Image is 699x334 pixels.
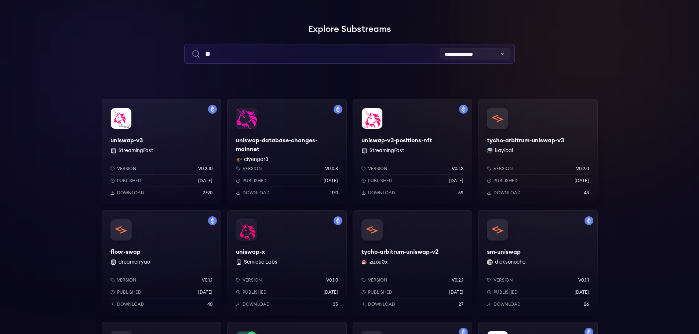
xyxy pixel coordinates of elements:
[578,277,589,283] p: v0.1.1
[459,105,468,114] img: Filter by mainnet network
[325,166,338,172] p: v0.0.8
[458,190,463,196] p: 59
[117,277,136,283] p: Version
[452,166,463,172] p: v0.1.3
[369,147,404,154] button: StreamingFast
[227,210,347,316] a: Filter by mainnet networkuniswap-xuniswap-x Semiotic LabsVersionv0.1.0Published[DATE]Download35
[330,190,338,196] p: 1170
[102,22,598,37] h1: Explore Substreams
[495,258,525,266] button: dicksonoche
[324,289,338,295] p: [DATE]
[494,190,521,196] p: Download
[117,190,144,196] p: Download
[243,277,262,283] p: Version
[208,105,217,114] img: Filter by mainnet network
[243,178,267,184] p: Published
[494,277,513,283] p: Version
[119,258,150,266] button: dreamerryao
[333,301,338,307] p: 35
[102,99,221,205] a: Filter by mainnet networkuniswap-v3uniswap-v3 StreamingFastVersionv0.2.10Published[DATE]Download2790
[584,301,589,307] p: 26
[203,190,212,196] p: 2790
[334,216,342,225] img: Filter by mainnet network
[117,289,141,295] p: Published
[449,289,463,295] p: [DATE]
[334,105,342,114] img: Filter by mainnet network
[243,190,270,196] p: Download
[494,289,518,295] p: Published
[227,99,347,205] a: Filter by mainnet networkuniswap-database-changes-mainnetuniswap-database-changes-mainnetciyengar...
[576,166,589,172] p: v0.2.0
[324,178,338,184] p: [DATE]
[368,277,387,283] p: Version
[198,178,212,184] p: [DATE]
[495,147,513,154] button: kayibal
[244,258,277,266] button: Semiotic Labs
[117,301,144,307] p: Download
[243,301,270,307] p: Download
[575,289,589,295] p: [DATE]
[119,147,153,154] button: StreamingFast
[353,99,472,205] a: Filter by mainnet networkuniswap-v3-positions-nftuniswap-v3-positions-nft StreamingFastVersionv0....
[494,301,521,307] p: Download
[449,178,463,184] p: [DATE]
[368,301,395,307] p: Download
[368,289,392,295] p: Published
[368,178,392,184] p: Published
[478,99,598,205] a: tycho-arbitrum-uniswap-v3tycho-arbitrum-uniswap-v3kayibal kayibalVersionv0.2.0Published[DATE]Down...
[117,178,141,184] p: Published
[584,190,589,196] p: 43
[198,289,212,295] p: [DATE]
[208,216,217,225] img: Filter by mainnet network
[202,277,212,283] p: v0.1.1
[575,178,589,184] p: [DATE]
[459,301,463,307] p: 27
[368,166,387,172] p: Version
[368,190,395,196] p: Download
[494,178,518,184] p: Published
[478,210,598,316] a: Filter by mainnet networksm-uniswapsm-uniswapdicksonoche dicksonocheVersionv0.1.1Published[DATE]D...
[585,216,593,225] img: Filter by mainnet network
[369,258,387,266] button: zizou0x
[326,277,338,283] p: v0.1.0
[244,156,268,163] button: ciyengar3
[452,277,463,283] p: v0.2.1
[353,210,472,316] a: tycho-arbitrum-uniswap-v2tycho-arbitrum-uniswap-v2zizou0x zizou0xVersionv0.2.1Published[DATE]Down...
[494,166,513,172] p: Version
[243,166,262,172] p: Version
[207,301,212,307] p: 40
[198,166,212,172] p: v0.2.10
[117,166,136,172] p: Version
[243,289,267,295] p: Published
[102,210,221,316] a: Filter by mainnet networkfloor-swapfloor-swap dreamerryaoVersionv0.1.1Published[DATE]Download40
